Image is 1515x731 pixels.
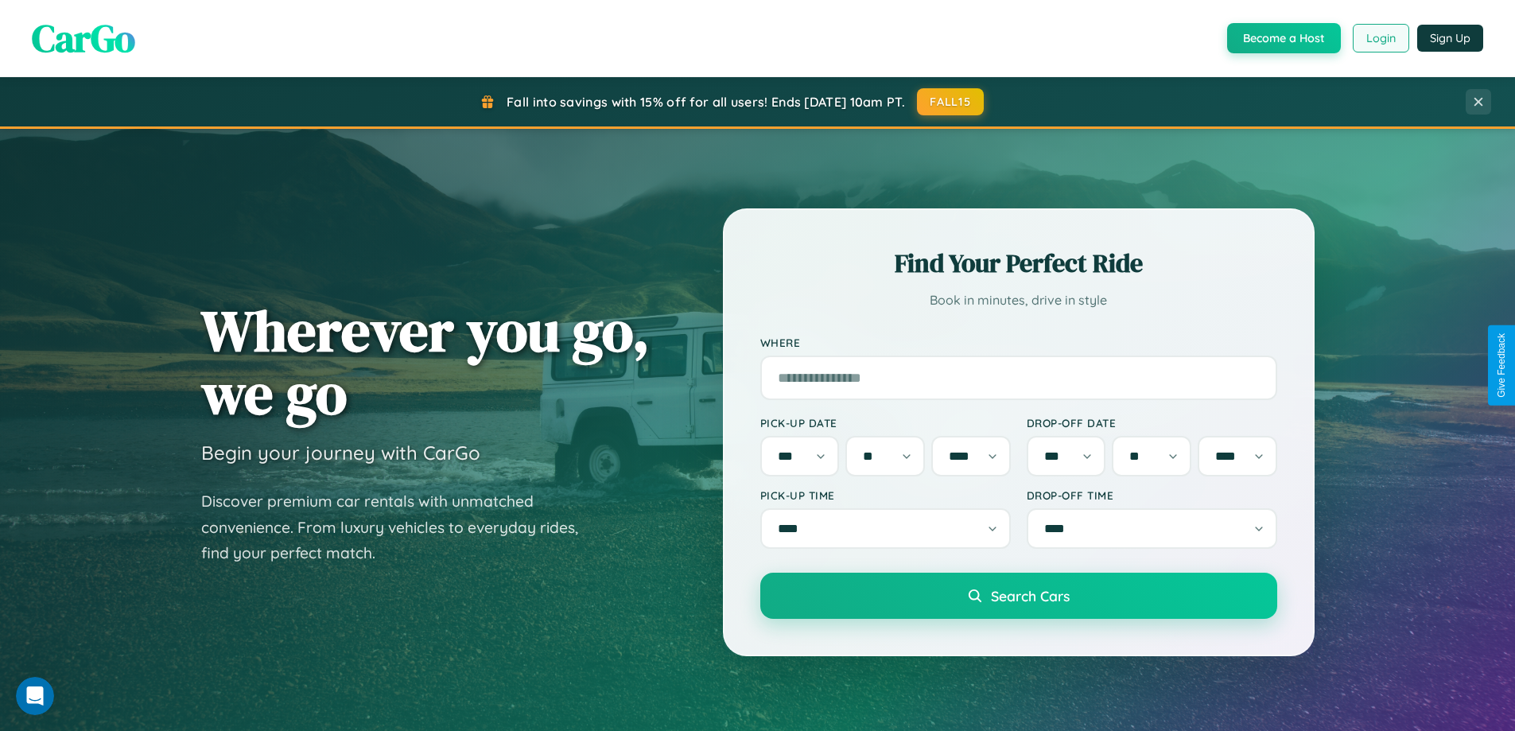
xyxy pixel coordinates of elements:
label: Where [760,336,1277,349]
h2: Find Your Perfect Ride [760,246,1277,281]
label: Pick-up Date [760,416,1011,430]
h1: Wherever you go, we go [201,299,650,425]
iframe: Intercom live chat [16,677,54,715]
p: Book in minutes, drive in style [760,289,1277,312]
div: Give Feedback [1496,333,1507,398]
button: Sign Up [1417,25,1483,52]
p: Discover premium car rentals with unmatched convenience. From luxury vehicles to everyday rides, ... [201,488,599,566]
label: Drop-off Date [1027,416,1277,430]
span: CarGo [32,12,135,64]
h3: Begin your journey with CarGo [201,441,480,465]
span: Search Cars [991,587,1070,605]
button: Search Cars [760,573,1277,619]
button: Login [1353,24,1409,52]
label: Drop-off Time [1027,488,1277,502]
label: Pick-up Time [760,488,1011,502]
span: Fall into savings with 15% off for all users! Ends [DATE] 10am PT. [507,94,905,110]
button: Become a Host [1227,23,1341,53]
button: FALL15 [917,88,984,115]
